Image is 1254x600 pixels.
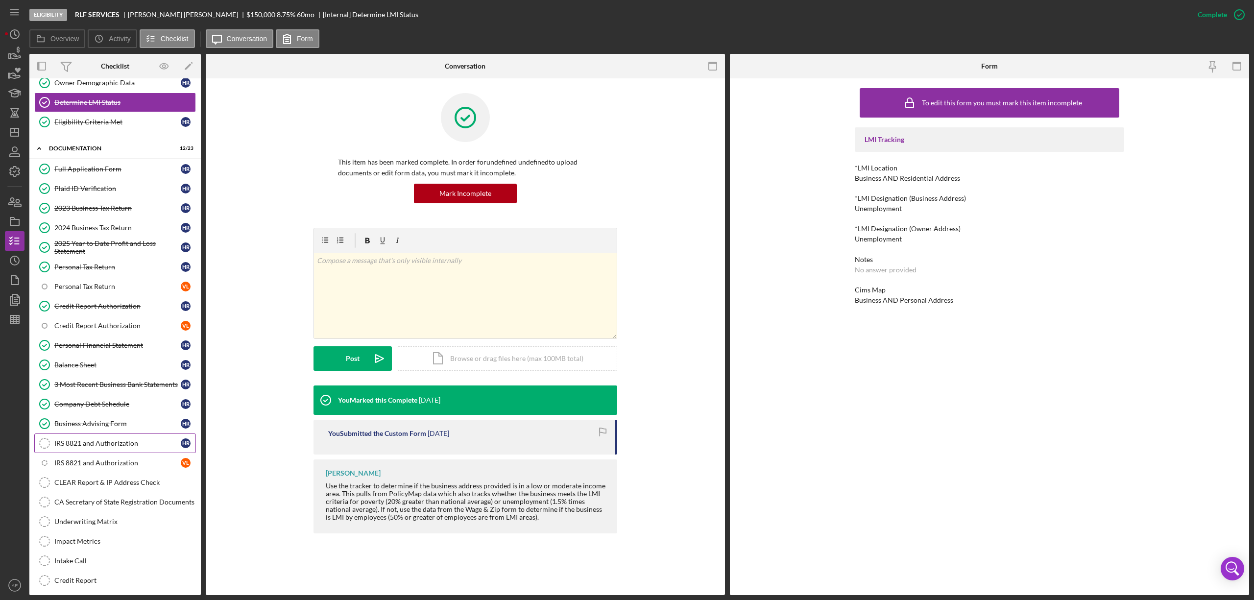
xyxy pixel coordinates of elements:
button: Checklist [140,29,195,48]
div: H R [181,223,191,233]
div: H R [181,380,191,389]
div: H R [181,438,191,448]
a: IRS 8821 and AuthorizationHR [34,433,196,453]
div: H R [181,360,191,370]
a: IRS 8821 and AuthorizationVL [34,453,196,473]
a: Underwriting Matrix [34,512,196,531]
a: Credit Report [34,571,196,590]
div: 3 Most Recent Business Bank Statements [54,381,181,388]
div: To edit this form you must mark this item incomplete [922,99,1082,107]
a: Determine LMI Status [34,93,196,112]
a: 2025 Year to Date Profit and Loss StatementHR [34,238,196,257]
div: 2024 Business Tax Return [54,224,181,232]
div: IRS 8821 and Authorization [54,439,181,447]
div: CA Secretary of State Registration Documents [54,498,195,506]
div: Use the tracker to determine if the business address provided is in a low or moderate income area... [326,482,607,521]
div: 60 mo [297,11,314,19]
div: Business Advising Form [54,420,181,428]
text: AE [12,583,18,588]
div: Intake Call [54,557,195,565]
div: Post [346,346,360,371]
div: V L [181,282,191,291]
div: Documentation [49,145,169,151]
label: Form [297,35,313,43]
div: *LMI Location [855,164,1124,172]
button: AE [5,576,24,595]
div: Complete [1198,5,1227,24]
div: H R [181,242,191,252]
time: 2025-09-25 16:56 [428,430,449,437]
div: 12 / 23 [176,145,193,151]
div: Cims Map [855,286,1124,294]
div: 2023 Business Tax Return [54,204,181,212]
a: 3 Most Recent Business Bank StatementsHR [34,375,196,394]
div: H R [181,164,191,174]
div: Company Debt Schedule [54,400,181,408]
div: H R [181,399,191,409]
a: Eligibility Criteria MetHR [34,112,196,132]
div: Notes [855,256,1124,264]
a: 2023 Business Tax ReturnHR [34,198,196,218]
a: Credit Report AuthorizationHR [34,296,196,316]
div: Underwriting Matrix [54,518,195,526]
div: [Internal] Determine LMI Status [323,11,418,19]
b: RLF SERVICES [75,11,120,19]
button: Post [313,346,392,371]
a: Personal Tax ReturnHR [34,257,196,277]
div: You Submitted the Custom Form [328,430,426,437]
div: V L [181,321,191,331]
div: Unemployment [855,235,902,243]
div: *LMI Designation (Business Address) [855,194,1124,202]
div: H R [181,419,191,429]
button: Conversation [206,29,274,48]
a: Intake Call [34,551,196,571]
a: Balance SheetHR [34,355,196,375]
div: Credit Report Authorization [54,302,181,310]
div: *LMI Designation (Owner Address) [855,225,1124,233]
div: Eligibility Criteria Met [54,118,181,126]
time: 2025-09-25 16:56 [419,396,440,404]
div: Open Intercom Messenger [1221,557,1244,580]
div: No answer provided [855,266,916,274]
a: Full Application FormHR [34,159,196,179]
div: CLEAR Report & IP Address Check [54,479,195,486]
label: Activity [109,35,130,43]
a: Impact Metrics [34,531,196,551]
a: Owner Demographic DataHR [34,73,196,93]
div: H R [181,203,191,213]
div: Business AND Residential Address [855,174,960,182]
span: $150,000 [246,10,275,19]
div: Form [981,62,998,70]
a: Business Advising FormHR [34,414,196,433]
div: H R [181,340,191,350]
p: This item has been marked complete. In order for undefined undefined to upload documents or edit ... [338,157,593,179]
div: Personal Tax Return [54,263,181,271]
div: Unemployment [855,205,902,213]
div: [PERSON_NAME] [326,469,381,477]
div: 2025 Year to Date Profit and Loss Statement [54,240,181,255]
div: Business AND Personal Address [855,296,953,304]
div: Full Application Form [54,165,181,173]
div: Credit Report Authorization [54,322,181,330]
button: Form [276,29,319,48]
a: Personal Financial StatementHR [34,336,196,355]
div: Balance Sheet [54,361,181,369]
button: Overview [29,29,85,48]
div: Owner Demographic Data [54,79,181,87]
div: Checklist [101,62,129,70]
div: Mark Incomplete [439,184,491,203]
div: You Marked this Complete [338,396,417,404]
button: Mark Incomplete [414,184,517,203]
label: Checklist [161,35,189,43]
a: Company Debt ScheduleHR [34,394,196,414]
label: Overview [50,35,79,43]
div: H R [181,117,191,127]
label: Conversation [227,35,267,43]
div: IRS 8821 and Authorization [54,459,181,467]
a: Credit Report AuthorizationVL [34,316,196,336]
a: CA Secretary of State Registration Documents [34,492,196,512]
div: Determine LMI Status [54,98,195,106]
div: Plaid ID Verification [54,185,181,192]
div: H R [181,78,191,88]
div: H R [181,262,191,272]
